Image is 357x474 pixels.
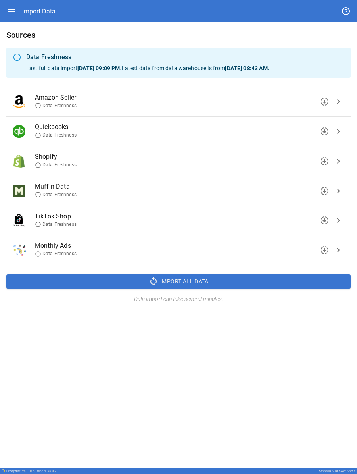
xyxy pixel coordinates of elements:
[26,52,344,62] div: Data Freshness
[6,469,35,473] div: Drivepoint
[334,127,343,136] span: chevron_right
[13,125,25,138] img: Quickbooks
[22,8,56,15] div: Import Data
[35,93,332,102] span: Amazon Seller
[334,97,343,106] span: chevron_right
[6,295,351,304] h6: Data import can take several minutes.
[13,244,27,256] img: Monthly Ads
[334,156,343,166] span: chevron_right
[320,245,329,255] span: downloading
[320,97,329,106] span: downloading
[35,221,77,228] span: Data Freshness
[13,185,25,197] img: Muffin Data
[320,127,329,136] span: downloading
[35,241,332,250] span: Monthly Ads
[35,182,332,191] span: Muffin Data
[37,469,57,473] div: Model
[320,216,329,225] span: downloading
[2,469,5,472] img: Drivepoint
[225,65,269,71] b: [DATE] 08:43 AM .
[48,469,57,473] span: v 5.0.2
[22,469,35,473] span: v 6.0.109
[13,155,25,168] img: Shopify
[35,162,77,168] span: Data Freshness
[160,277,208,287] span: Import All Data
[319,469,355,473] div: Smackin Sunflower Seeds
[26,64,344,72] p: Last full data import . Latest data from data warehouse is from
[6,274,351,289] button: Import All Data
[35,191,77,198] span: Data Freshness
[334,216,343,225] span: chevron_right
[149,277,158,286] span: sync
[320,156,329,166] span: downloading
[35,152,332,162] span: Shopify
[320,186,329,196] span: downloading
[334,186,343,196] span: chevron_right
[6,29,351,41] h6: Sources
[334,245,343,255] span: chevron_right
[35,250,77,257] span: Data Freshness
[13,214,25,227] img: TikTok Shop
[35,102,77,109] span: Data Freshness
[35,212,332,221] span: TikTok Shop
[77,65,120,71] b: [DATE] 09:09 PM
[35,132,77,139] span: Data Freshness
[35,122,332,132] span: Quickbooks
[13,95,25,108] img: Amazon Seller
